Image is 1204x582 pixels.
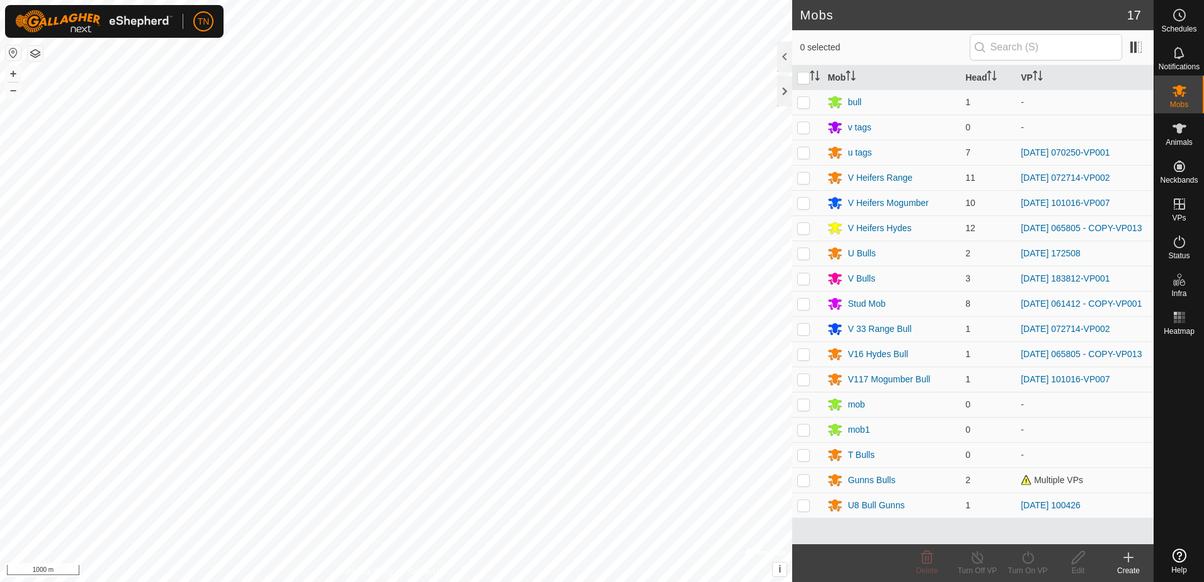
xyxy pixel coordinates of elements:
[965,299,970,309] span: 8
[970,34,1122,60] input: Search (S)
[1021,173,1110,183] a: [DATE] 072714-VP002
[965,173,975,183] span: 11
[848,499,904,512] div: U8 Bull Gunns
[848,96,861,109] div: bull
[346,566,394,577] a: Privacy Policy
[1021,324,1110,334] a: [DATE] 072714-VP002
[1016,66,1154,90] th: VP
[960,66,1016,90] th: Head
[409,566,446,577] a: Contact Us
[965,374,970,384] span: 1
[848,348,908,361] div: V16 Hydes Bull
[1154,544,1204,579] a: Help
[848,398,865,411] div: mob
[848,171,912,185] div: V Heifers Range
[848,272,875,285] div: V Bulls
[965,273,970,283] span: 3
[965,500,970,510] span: 1
[1021,299,1142,309] a: [DATE] 061412 - COPY-VP001
[848,121,871,134] div: v tags
[1021,248,1081,258] a: [DATE] 172508
[822,66,960,90] th: Mob
[1161,25,1196,33] span: Schedules
[1168,252,1190,260] span: Status
[1172,214,1186,222] span: VPs
[952,565,1002,576] div: Turn Off VP
[1033,72,1043,83] p-sorticon: Activate to sort
[965,147,970,157] span: 7
[1160,176,1198,184] span: Neckbands
[1171,290,1186,297] span: Infra
[848,146,872,159] div: u tags
[1016,417,1154,442] td: -
[800,8,1127,23] h2: Mobs
[1021,198,1110,208] a: [DATE] 101016-VP007
[848,197,928,210] div: V Heifers Mogumber
[987,72,997,83] p-sorticon: Activate to sort
[1021,500,1081,510] a: [DATE] 100426
[1016,89,1154,115] td: -
[965,97,970,107] span: 1
[1164,328,1195,335] span: Heatmap
[965,122,970,132] span: 0
[1171,566,1187,574] span: Help
[6,66,21,81] button: +
[1021,374,1110,384] a: [DATE] 101016-VP007
[848,222,911,235] div: V Heifers Hydes
[1016,392,1154,417] td: -
[1170,101,1188,108] span: Mobs
[1053,565,1103,576] div: Edit
[965,324,970,334] span: 1
[848,373,930,386] div: V117 Mogumber Bull
[1016,442,1154,467] td: -
[6,83,21,98] button: –
[848,474,895,487] div: Gunns Bulls
[1159,63,1200,71] span: Notifications
[800,41,969,54] span: 0 selected
[1127,6,1141,25] span: 17
[198,15,210,28] span: TN
[965,399,970,409] span: 0
[1021,223,1142,233] a: [DATE] 065805 - COPY-VP013
[848,322,911,336] div: V 33 Range Bull
[848,423,870,437] div: mob1
[1021,273,1110,283] a: [DATE] 183812-VP001
[1166,139,1193,146] span: Animals
[848,448,875,462] div: T Bulls
[1002,565,1053,576] div: Turn On VP
[1103,565,1154,576] div: Create
[1021,147,1110,157] a: [DATE] 070250-VP001
[965,248,970,258] span: 2
[1021,475,1083,485] span: Multiple VPs
[6,45,21,60] button: Reset Map
[965,450,970,460] span: 0
[846,72,856,83] p-sorticon: Activate to sort
[1016,115,1154,140] td: -
[916,566,938,575] span: Delete
[28,46,43,61] button: Map Layers
[848,297,885,311] div: Stud Mob
[965,425,970,435] span: 0
[1021,349,1142,359] a: [DATE] 065805 - COPY-VP013
[965,475,970,485] span: 2
[848,247,875,260] div: U Bulls
[778,564,781,574] span: i
[965,349,970,359] span: 1
[965,223,975,233] span: 12
[810,72,820,83] p-sorticon: Activate to sort
[773,562,787,576] button: i
[965,198,975,208] span: 10
[15,10,173,33] img: Gallagher Logo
